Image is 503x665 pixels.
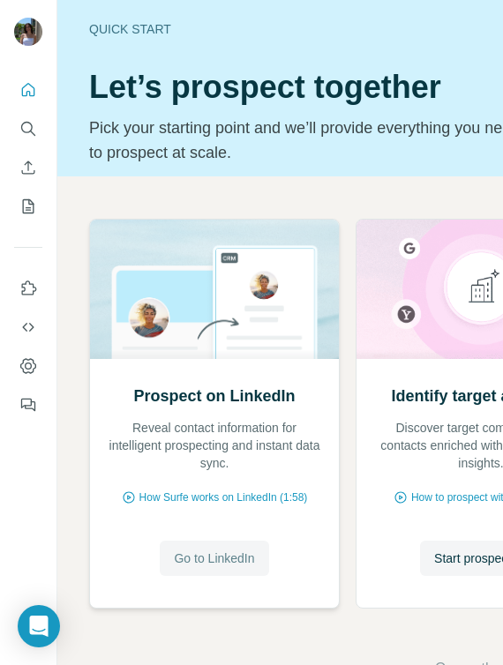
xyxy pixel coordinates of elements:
[139,489,308,505] span: How Surfe works on LinkedIn (1:58)
[14,152,42,183] button: Enrich CSV
[14,191,42,222] button: My lists
[14,74,42,106] button: Quick start
[18,605,60,647] div: Open Intercom Messenger
[160,541,268,576] button: Go to LinkedIn
[89,220,340,359] img: Prospect on LinkedIn
[14,350,42,382] button: Dashboard
[14,273,42,304] button: Use Surfe on LinkedIn
[14,18,42,46] img: Avatar
[14,389,42,421] button: Feedback
[14,311,42,343] button: Use Surfe API
[108,419,321,472] p: Reveal contact information for intelligent prospecting and instant data sync.
[174,549,254,567] span: Go to LinkedIn
[133,384,295,408] h2: Prospect on LinkedIn
[14,113,42,145] button: Search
